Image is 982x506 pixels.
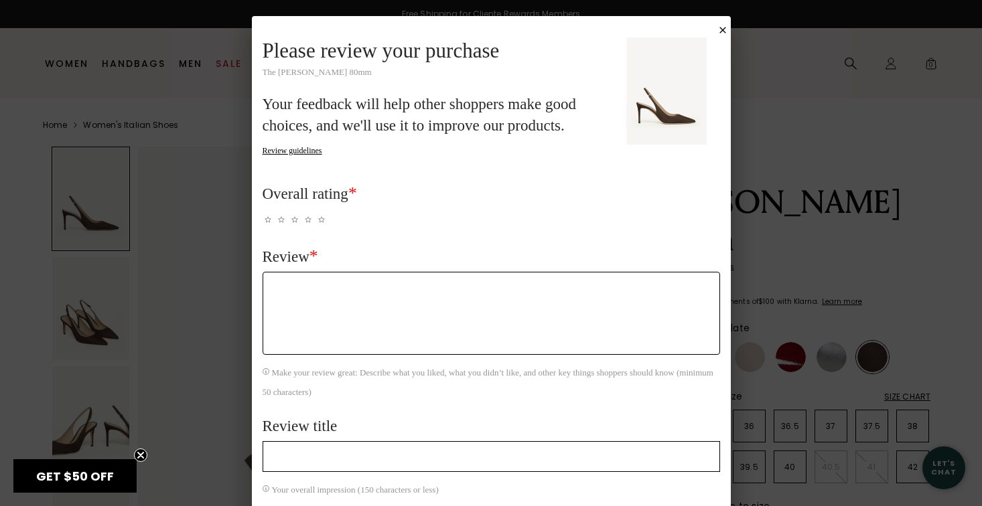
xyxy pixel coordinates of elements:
[263,146,322,157] button: Review guidelines
[717,25,728,35] button: Close Submission Modal
[263,418,338,434] span: Review title
[263,37,608,64] div: Please review your purchase
[13,459,137,493] div: GET $50 OFFClose teaser
[263,67,608,78] div: The [PERSON_NAME] 80mm
[36,468,114,485] span: GET $50 OFF
[134,448,147,462] button: Close teaser
[263,94,608,137] p: Your feedback will help other shoppers make good choices, and we'll use it to improve our products.
[263,367,713,397] span: Make your review great: Describe what you liked, what you didn’t like, and other key things shopp...
[272,485,439,495] span: Your overall impression (150 characters or less)
[263,185,348,202] span: Overall rating
[263,248,309,265] span: Review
